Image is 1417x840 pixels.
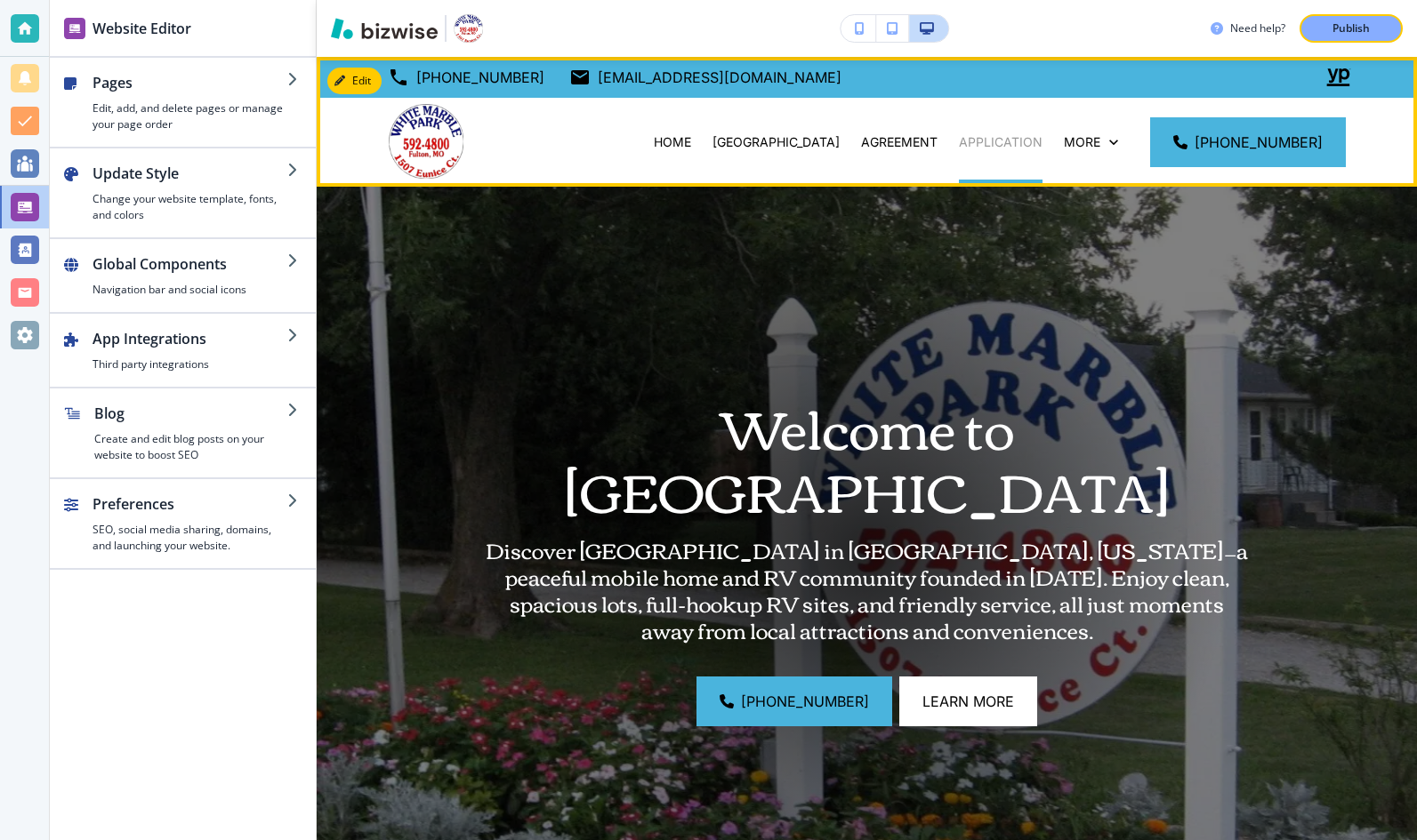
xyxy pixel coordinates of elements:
[93,100,287,132] h4: Edit, add, and delete pages or manage your page order
[93,356,287,372] h4: Third party integrations
[1064,133,1100,151] p: More
[93,163,287,184] h2: Update Style
[50,58,316,147] button: PagesEdit, add, and delete pages or manage your page order
[713,133,840,151] p: [GEOGRAPHIC_DATA]
[93,282,287,298] h4: Navigation bar and social icons
[93,493,287,515] h2: Preferences
[1332,20,1370,36] p: Publish
[93,253,287,275] h2: Global Components
[64,18,85,39] img: editor icon
[486,536,1248,643] p: Discover [GEOGRAPHIC_DATA] in [GEOGRAPHIC_DATA], [US_STATE]—a peaceful mobile home and RV communi...
[861,133,938,151] p: AGREEMENT
[93,191,287,223] h4: Change your website template, fonts, and colors
[1300,14,1403,43] button: Publish
[327,68,382,94] button: Edit
[50,239,316,312] button: Global ComponentsNavigation bar and social icons
[50,479,316,568] button: PreferencesSEO, social media sharing, domains, and launching your website.
[331,18,438,39] img: Bizwise Logo
[93,522,287,554] h4: SEO, social media sharing, domains, and launching your website.
[94,431,287,463] h4: Create and edit blog posts on your website to boost SEO
[388,64,544,91] a: [PHONE_NUMBER]
[598,64,841,91] p: [EMAIL_ADDRESS][DOMAIN_NAME]
[959,133,1043,151] p: APPLICATION
[93,328,287,349] h2: App Integrations
[94,403,287,424] h2: Blog
[569,64,841,91] a: [EMAIL_ADDRESS][DOMAIN_NAME]
[93,72,287,93] h2: Pages
[388,104,463,179] img: White Marble Park
[1230,20,1285,36] h3: Need help?
[1150,117,1346,167] a: [PHONE_NUMBER]
[454,14,483,43] img: Your Logo
[899,676,1037,726] button: Learn More
[50,388,316,477] button: BlogCreate and edit blog posts on your website to boost SEO
[654,133,691,151] p: HOME
[696,676,892,726] a: [PHONE_NUMBER]
[486,394,1248,520] p: Welcome to [GEOGRAPHIC_DATA]
[922,691,1014,712] span: Learn More
[741,691,869,712] span: [PHONE_NUMBER]
[50,148,316,237] button: Update StyleChange your website template, fonts, and colors
[93,18,191,39] h2: Website Editor
[50,314,316,387] button: App IntegrationsThird party integrations
[416,64,544,91] p: [PHONE_NUMBER]
[1195,132,1323,153] span: [PHONE_NUMBER]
